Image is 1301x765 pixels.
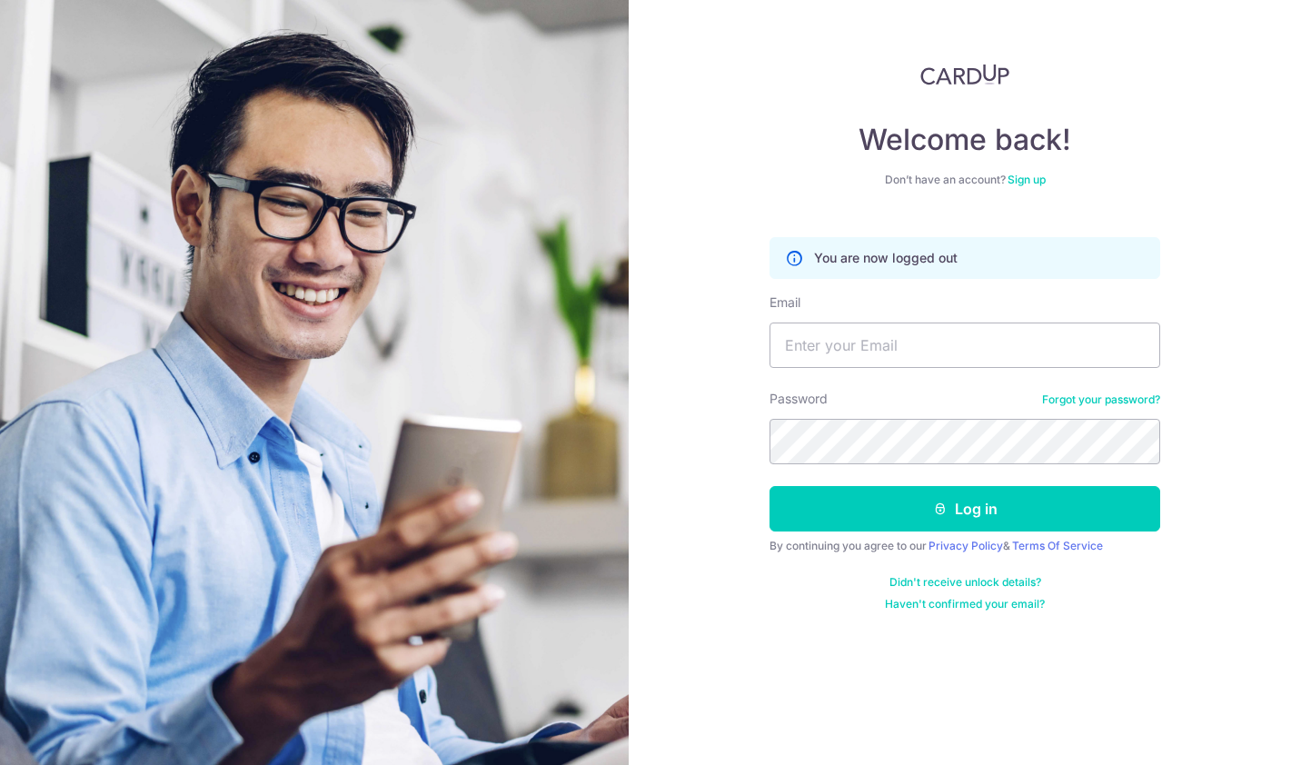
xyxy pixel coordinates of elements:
[920,64,1009,85] img: CardUp Logo
[814,249,958,267] p: You are now logged out
[929,539,1003,552] a: Privacy Policy
[889,575,1041,590] a: Didn't receive unlock details?
[770,293,800,312] label: Email
[770,390,828,408] label: Password
[1012,539,1103,552] a: Terms Of Service
[770,122,1160,158] h4: Welcome back!
[770,486,1160,532] button: Log in
[885,597,1045,611] a: Haven't confirmed your email?
[770,539,1160,553] div: By continuing you agree to our &
[1042,392,1160,407] a: Forgot your password?
[1008,173,1046,186] a: Sign up
[770,323,1160,368] input: Enter your Email
[770,173,1160,187] div: Don’t have an account?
